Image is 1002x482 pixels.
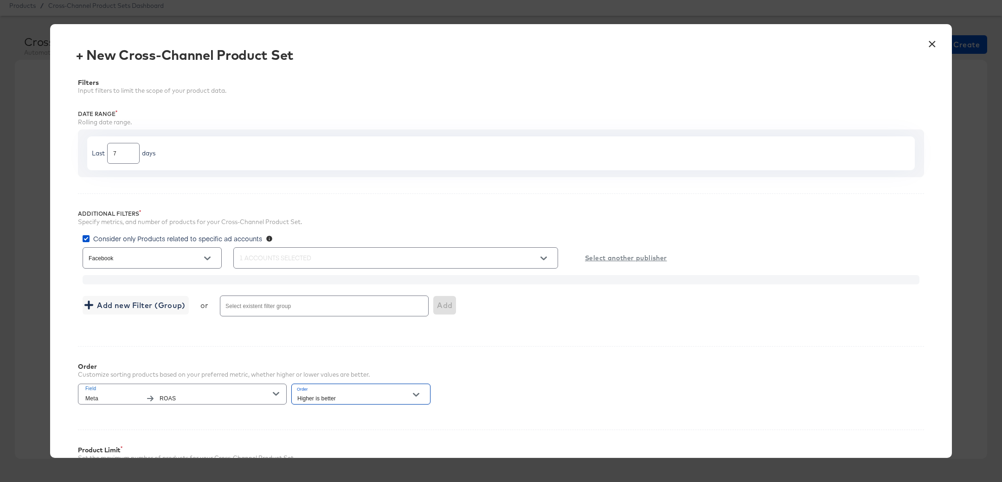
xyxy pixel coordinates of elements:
span: Field [85,385,273,393]
div: Date Range [78,110,924,118]
button: Open [409,388,423,402]
div: Product Limit [78,446,924,454]
span: ROAS [160,394,273,404]
div: Customize sorting products based on your preferred metric, whether higher or lower values are bet... [78,370,370,379]
button: Add new Filter (Group) [83,296,189,315]
div: or [200,301,208,310]
div: Last [92,149,105,158]
div: Set the maximum number of products for your Cross-Channel Product Set. [78,454,924,463]
div: Specify metrics, and number of products for your Cross-Channel Product Set. [78,218,924,226]
div: Rolling date range. [78,118,924,127]
button: FieldMetaROAS [78,384,287,405]
span: Add new Filter (Group) [86,299,185,312]
span: Meta [85,394,141,404]
span: Consider only Products related to specific ad accounts [93,234,262,243]
u: Select another publisher [585,252,667,264]
button: Open [200,251,214,265]
div: Order [78,363,370,370]
button: Open [537,251,551,265]
input: 1 ACCOUNTS SELECTED [238,253,527,263]
div: Input filters to limit the scope of your product data. [78,86,924,95]
input: Enter a number [108,140,139,160]
div: + New Cross-Channel Product Set [76,47,294,62]
div: days [142,149,155,158]
button: × [924,33,940,50]
div: Filters [78,79,924,86]
div: Additional Filters [78,210,924,218]
button: Select another publisher [581,245,671,270]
